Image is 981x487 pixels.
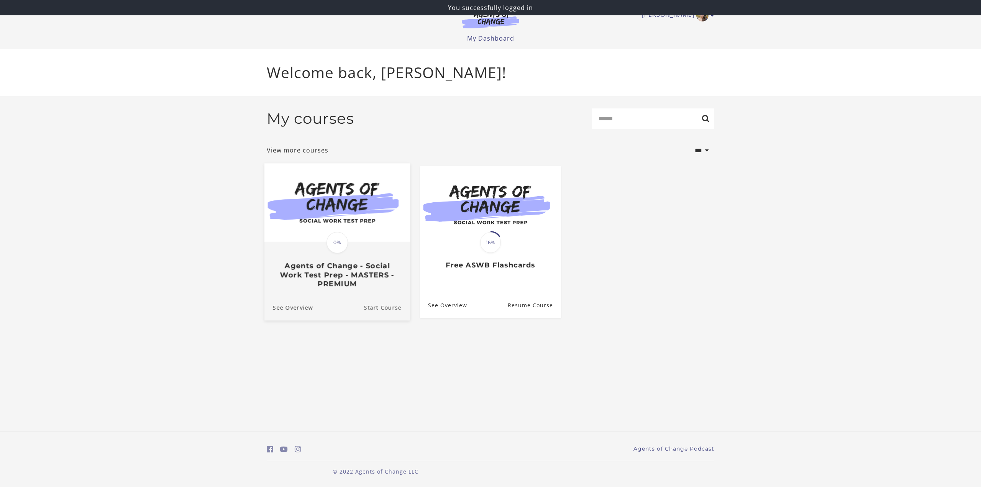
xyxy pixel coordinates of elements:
[480,232,501,253] span: 16%
[280,444,288,455] a: https://www.youtube.com/c/AgentsofChangeTestPrepbyMeaganMitchell (Open in a new window)
[428,261,553,270] h3: Free ASWB Flashcards
[508,293,561,318] a: Free ASWB Flashcards: Resume Course
[267,110,354,128] h2: My courses
[267,61,714,84] p: Welcome back, [PERSON_NAME]!
[3,3,978,12] p: You successfully logged in
[642,9,710,21] a: Toggle menu
[267,467,484,476] p: © 2022 Agents of Change LLC
[280,446,288,453] i: https://www.youtube.com/c/AgentsofChangeTestPrepbyMeaganMitchell (Open in a new window)
[264,294,313,320] a: Agents of Change - Social Work Test Prep - MASTERS - PREMIUM: See Overview
[295,444,301,455] a: https://www.instagram.com/agentsofchangeprep/ (Open in a new window)
[267,146,328,155] a: View more courses
[295,446,301,453] i: https://www.instagram.com/agentsofchangeprep/ (Open in a new window)
[267,444,273,455] a: https://www.facebook.com/groups/aswbtestprep (Open in a new window)
[467,34,514,43] a: My Dashboard
[326,232,348,253] span: 0%
[364,294,410,320] a: Agents of Change - Social Work Test Prep - MASTERS - PREMIUM: Resume Course
[420,293,467,318] a: Free ASWB Flashcards: See Overview
[273,261,402,288] h3: Agents of Change - Social Work Test Prep - MASTERS - PREMIUM
[633,445,714,453] a: Agents of Change Podcast
[454,11,527,28] img: Agents of Change Logo
[267,446,273,453] i: https://www.facebook.com/groups/aswbtestprep (Open in a new window)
